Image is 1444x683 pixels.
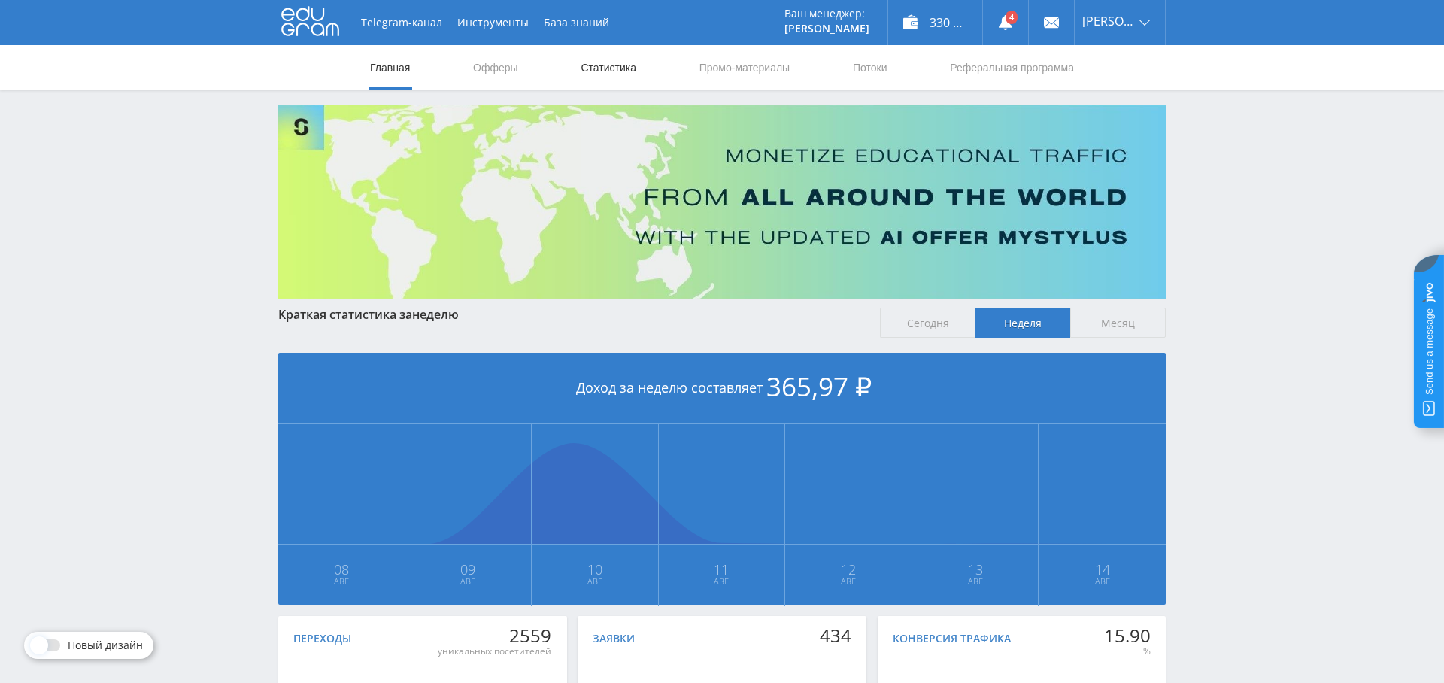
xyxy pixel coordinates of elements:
[784,8,869,20] p: Ваш менеджер:
[532,563,657,575] span: 10
[766,369,872,404] span: 365,97 ₽
[820,625,851,646] div: 434
[279,563,404,575] span: 08
[1039,563,1165,575] span: 14
[660,563,784,575] span: 11
[278,308,865,321] div: Краткая статистика за
[698,45,791,90] a: Промо-материалы
[278,353,1166,424] div: Доход за неделю составляет
[532,575,657,587] span: Авг
[406,563,531,575] span: 09
[913,563,1038,575] span: 13
[660,575,784,587] span: Авг
[406,575,531,587] span: Авг
[438,625,551,646] div: 2559
[1082,15,1135,27] span: [PERSON_NAME]
[1070,308,1166,338] span: Месяц
[593,633,635,645] div: Заявки
[786,575,911,587] span: Авг
[68,639,143,651] span: Новый дизайн
[293,633,351,645] div: Переходы
[786,563,911,575] span: 12
[880,308,975,338] span: Сегодня
[913,575,1038,587] span: Авг
[438,645,551,657] div: уникальных посетителей
[851,45,889,90] a: Потоки
[893,633,1011,645] div: Конверсия трафика
[975,308,1070,338] span: Неделя
[369,45,411,90] a: Главная
[579,45,638,90] a: Статистика
[412,306,459,323] span: неделю
[784,23,869,35] p: [PERSON_NAME]
[472,45,520,90] a: Офферы
[1104,625,1151,646] div: 15.90
[278,105,1166,299] img: Banner
[1039,575,1165,587] span: Авг
[279,575,404,587] span: Авг
[1104,645,1151,657] div: %
[948,45,1075,90] a: Реферальная программа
